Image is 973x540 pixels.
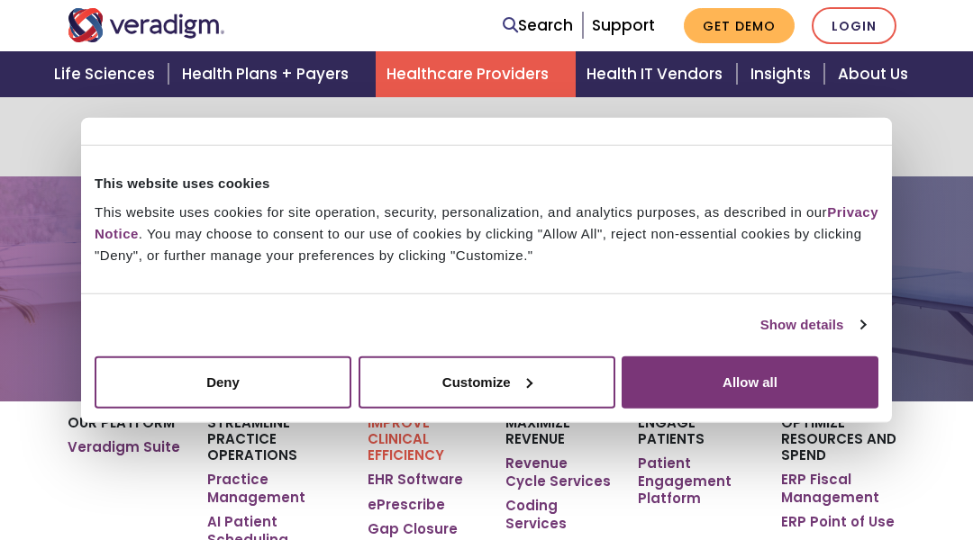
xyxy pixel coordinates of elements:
a: Healthcare Providers [376,51,576,97]
a: Life Sciences [43,51,171,97]
div: This website uses cookies for site operation, security, personalization, and analytics purposes, ... [95,201,878,265]
a: Veradigm Suite [68,438,180,456]
a: Privacy Notice [95,203,878,240]
a: Revenue Cycle Services [505,454,611,490]
button: Customize [359,355,615,408]
img: Veradigm logo [68,8,225,42]
button: Allow all [622,355,878,408]
a: Coding Services [505,497,611,532]
a: Show details [760,314,865,336]
a: ePrescribe [368,496,445,514]
a: EHR Software [368,471,463,489]
a: Login [812,7,896,44]
a: Get Demo [684,8,795,43]
a: Health IT Vendors [576,51,739,97]
a: About Us [827,51,930,97]
a: Search [503,13,573,38]
a: ERP Point of Use [781,513,895,531]
a: Insights [740,51,827,97]
a: Practice Management [207,471,341,506]
a: Patient Engagement Platform [638,454,754,508]
a: Health Plans + Payers [171,51,376,97]
a: ERP Fiscal Management [781,471,905,506]
div: This website uses cookies [95,173,878,194]
a: Support [592,14,655,36]
button: Deny [95,355,351,408]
